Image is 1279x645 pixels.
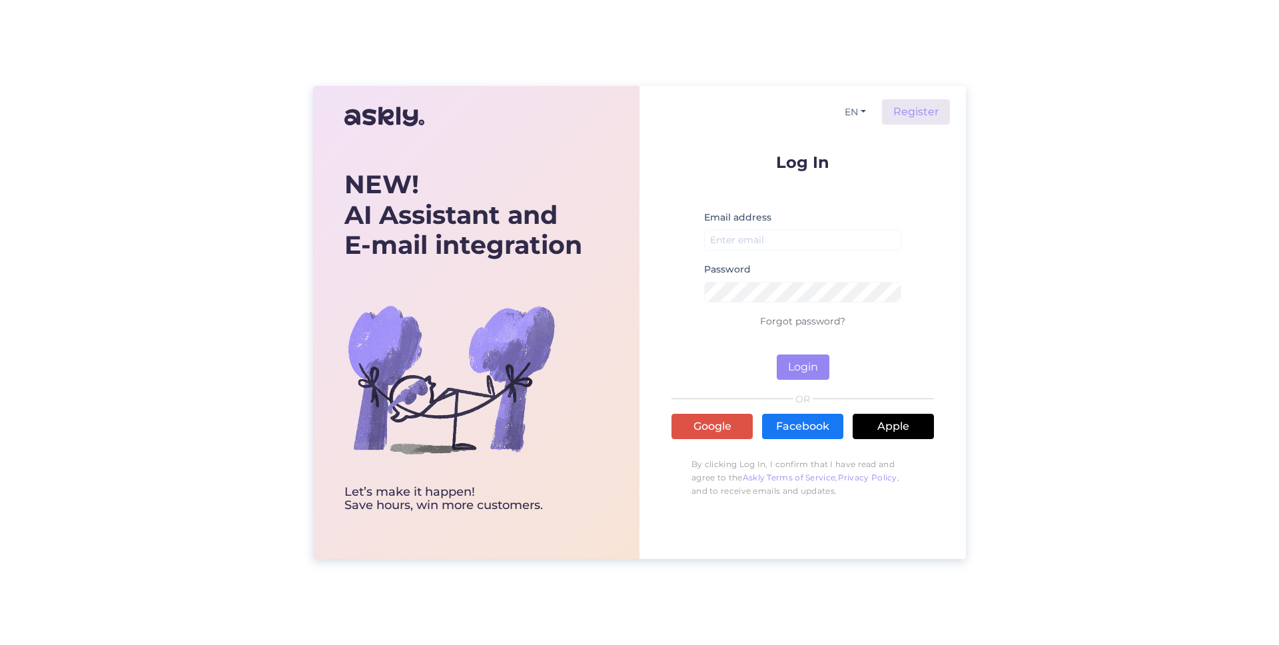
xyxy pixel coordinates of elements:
[777,354,829,380] button: Login
[671,414,753,439] a: Google
[671,451,934,504] p: By clicking Log In, I confirm that I have read and agree to the , , and to receive emails and upd...
[760,315,845,327] a: Forgot password?
[344,169,582,261] div: AI Assistant and E-mail integration
[793,394,813,404] span: OR
[743,472,836,482] a: Askly Terms of Service
[839,103,871,122] button: EN
[344,169,419,200] b: NEW!
[344,486,582,512] div: Let’s make it happen! Save hours, win more customers.
[344,101,424,133] img: Askly
[704,230,901,251] input: Enter email
[853,414,934,439] a: Apple
[671,154,934,171] p: Log In
[704,211,771,225] label: Email address
[882,99,950,125] a: Register
[344,273,558,486] img: bg-askly
[838,472,897,482] a: Privacy Policy
[762,414,843,439] a: Facebook
[704,263,751,277] label: Password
